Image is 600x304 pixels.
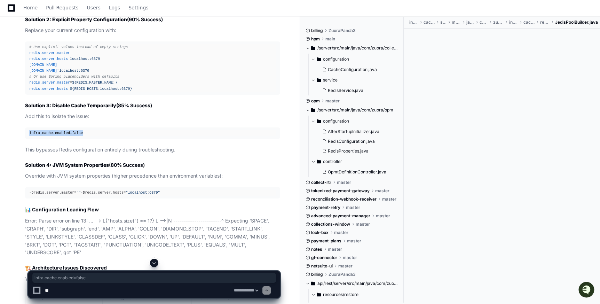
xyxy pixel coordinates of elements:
button: configuration [311,116,398,127]
span: false [72,131,83,135]
div: Start new chat [24,52,114,59]
span: [DOMAIN_NAME] [29,69,57,73]
span: ${REDIS_MASTER_NAME:} [72,80,117,85]
img: 1756235613930-3d25f9e4-fa56-45dd-b3ad-e072dfbd1548 [7,52,19,64]
button: AfterStartupInitializer.java [319,127,394,137]
span: /server/src/main/java/com/zuora/collect/hpm [317,45,398,51]
button: configuration [311,54,398,65]
span: redis.server.master [29,80,70,85]
svg: Directory [317,157,321,166]
span: infra [409,20,418,25]
div: = = = = = = [29,44,276,92]
iframe: Open customer support [578,281,597,300]
span: master [347,238,361,244]
span: # Or use Spring placeholders with defaults [29,75,119,79]
span: cache [523,20,535,25]
span: collections-window [311,221,350,227]
h3: (85% Success) [25,102,280,109]
p: Add this to isolate the issue: [25,112,280,120]
span: master [356,221,370,227]
button: controller [311,156,398,167]
span: [DOMAIN_NAME] [29,63,57,67]
span: advanced-payment-manager [311,213,370,219]
span: master [346,205,360,210]
button: service [311,75,398,86]
span: CacheConfiguration.java [328,67,377,72]
span: redis.server.master [29,51,70,55]
span: "" [77,190,81,195]
span: master [376,213,390,219]
h3: (80% Success) [25,162,280,169]
span: ${REDIS_HOSTS:localhost:6379} [70,87,132,91]
svg: Directory [317,76,321,84]
span: infra.cache.enabled [29,131,70,135]
p: Replace your current configuration with: [25,26,280,34]
span: zuora [493,20,504,25]
span: OpmtDefinitionController.java [328,169,386,175]
span: collect-rtr [311,180,331,185]
span: main [452,20,461,25]
div: Welcome [7,28,127,39]
span: localhost:6379 [59,69,89,73]
span: payment-plans [311,238,341,244]
span: AfterStartupInitializer.java [328,129,379,134]
span: configuration [323,56,349,62]
span: "localhost:6379" [126,190,160,195]
span: RedisConfiguration.java [328,139,375,144]
button: /server/src/main/java/com/zuora/opm [306,104,398,116]
div: Error: Parse error on line 13: ... --> L{"hosts.size(") == 1?} L -->|N -----------------------^ E... [25,217,280,257]
span: payment-retry [311,205,340,210]
span: JedisPoolBuilder.java [555,20,598,25]
span: master [375,188,389,194]
span: master [337,180,351,185]
p: This bypasses Redis configuration entirely during troubleshooting. [25,146,280,154]
svg: Directory [311,106,315,114]
strong: Solution 4: JVM System Properties [25,162,109,168]
span: master [343,255,357,260]
span: hpm [311,36,320,42]
a: Powered byPylon [49,73,84,78]
span: Pylon [69,73,84,78]
span: infra.cache.enabled=false [34,275,274,281]
span: com [480,20,488,25]
span: opm [311,98,320,104]
span: localhost:6379 [70,57,100,61]
span: src [440,20,446,25]
span: # Use explicit values instead of empty strings [29,45,128,49]
span: Home [23,6,38,10]
span: master [334,230,348,235]
button: RedisProperties.java [319,146,394,156]
span: /server/src/main/java/com/zuora/opm [317,107,393,113]
img: PlayerZero [7,7,21,21]
span: notes [311,247,322,252]
span: ZuoraPanda3 [329,28,356,33]
span: redis.server.hosts [29,57,68,61]
span: lock-box [311,230,329,235]
strong: Solution 2: Explicit Property Configuration [25,16,127,22]
span: cache [424,20,435,25]
span: redis.server.hosts [29,87,68,91]
span: tokenized-payment-gateway [311,188,370,194]
span: infra [509,20,518,25]
span: RedisProperties.java [328,148,369,154]
button: Start new chat [118,54,127,62]
p: Override with JVM system properties (higher precedence than environment variables): [25,172,280,180]
span: service [323,77,338,83]
span: Pull Requests [46,6,78,10]
h3: (90% Success) [25,16,280,23]
button: OpmtDefinitionController.java [319,167,394,177]
span: redis [540,20,550,25]
button: /server/src/main/java/com/zuora/collect/hpm [306,42,398,54]
span: RedisService.java [328,88,363,93]
span: gl-connector [311,255,337,260]
div: = [29,130,276,136]
div: We're offline, but we'll be back soon! [24,59,101,64]
span: configuration [323,118,349,124]
button: CacheConfiguration.java [319,65,394,75]
span: reconciliation-webhook-receiver [311,196,377,202]
span: java [466,20,474,25]
span: master [382,196,396,202]
span: Settings [128,6,148,10]
span: master [325,98,340,104]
